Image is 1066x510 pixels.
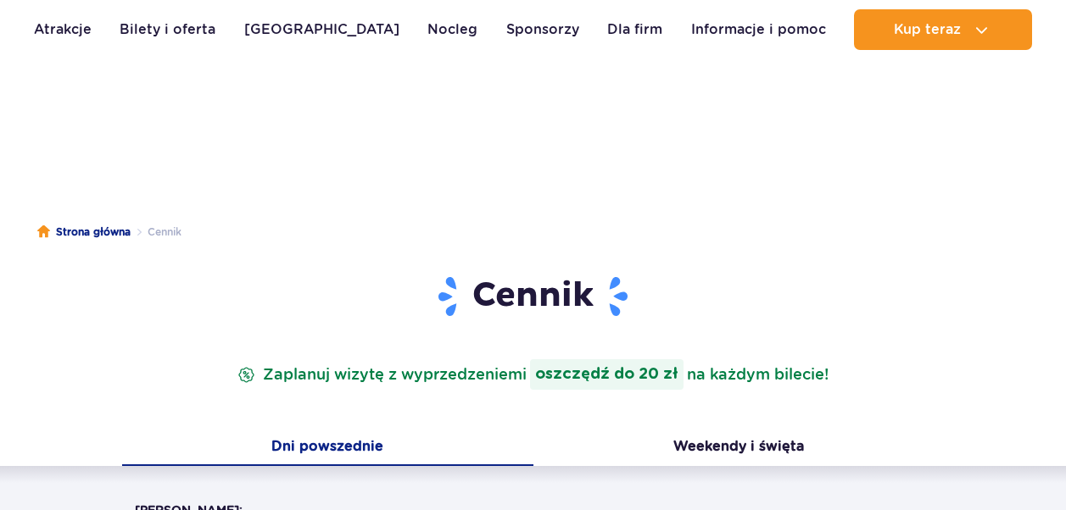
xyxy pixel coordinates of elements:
button: Weekendy i święta [533,430,945,466]
strong: oszczędź do 20 zł [530,359,684,390]
a: Dla firm [607,9,662,50]
a: Bilety i oferta [120,9,215,50]
a: Sponsorzy [506,9,579,50]
a: Informacje i pomoc [691,9,826,50]
button: Kup teraz [854,9,1032,50]
a: Atrakcje [34,9,92,50]
span: Kup teraz [894,22,961,37]
p: Zaplanuj wizytę z wyprzedzeniem na każdym bilecie! [234,359,832,390]
a: Strona główna [37,224,131,241]
li: Cennik [131,224,181,241]
a: Nocleg [427,9,477,50]
a: [GEOGRAPHIC_DATA] [244,9,399,50]
button: Dni powszednie [122,430,533,466]
h1: Cennik [135,274,932,319]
